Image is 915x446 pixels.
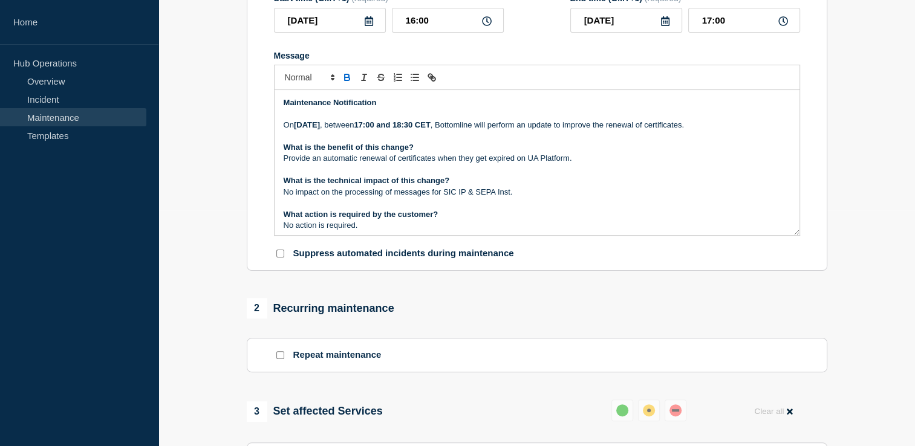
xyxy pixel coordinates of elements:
[373,70,389,85] button: Toggle strikethrough text
[747,399,799,423] button: Clear all
[284,176,450,185] strong: What is the technical impact of this change?
[339,70,356,85] button: Toggle bold text
[293,349,382,361] p: Repeat maintenance
[389,70,406,85] button: Toggle ordered list
[638,399,660,421] button: affected
[279,70,339,85] span: Font size
[406,70,423,85] button: Toggle bulleted list
[247,298,267,318] span: 2
[611,399,633,421] button: up
[643,404,655,416] div: affected
[274,51,800,60] div: Message
[669,404,682,416] div: down
[247,298,394,318] div: Recurring maintenance
[356,70,373,85] button: Toggle italic text
[570,8,682,33] input: YYYY-MM-DD
[284,120,790,131] p: On , between , Bottomline will perform an update to improve the renewal of certificates.
[665,399,686,421] button: down
[354,120,430,129] strong: 17:00 and 18:30 CET
[284,143,414,152] strong: What is the benefit of this change?
[688,8,800,33] input: HH:MM
[276,250,284,257] input: Suppress automated incidents during maintenance
[284,220,790,231] p: No action is required.
[294,120,320,129] strong: [DATE]
[293,248,514,259] p: Suppress automated incidents during maintenance
[276,351,284,359] input: Repeat maintenance
[284,210,438,219] strong: What action is required by the customer?
[284,98,377,107] strong: Maintenance Notification
[284,187,790,198] p: No impact on the processing of messages for SIC IP & SEPA Inst.
[247,401,267,422] span: 3
[274,8,386,33] input: YYYY-MM-DD
[284,153,790,164] p: Provide an automatic renewal of certificates when they get expired on UA Platform.
[247,401,383,422] div: Set affected Services
[616,404,628,416] div: up
[423,70,440,85] button: Toggle link
[392,8,504,33] input: HH:MM
[275,90,799,235] div: Message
